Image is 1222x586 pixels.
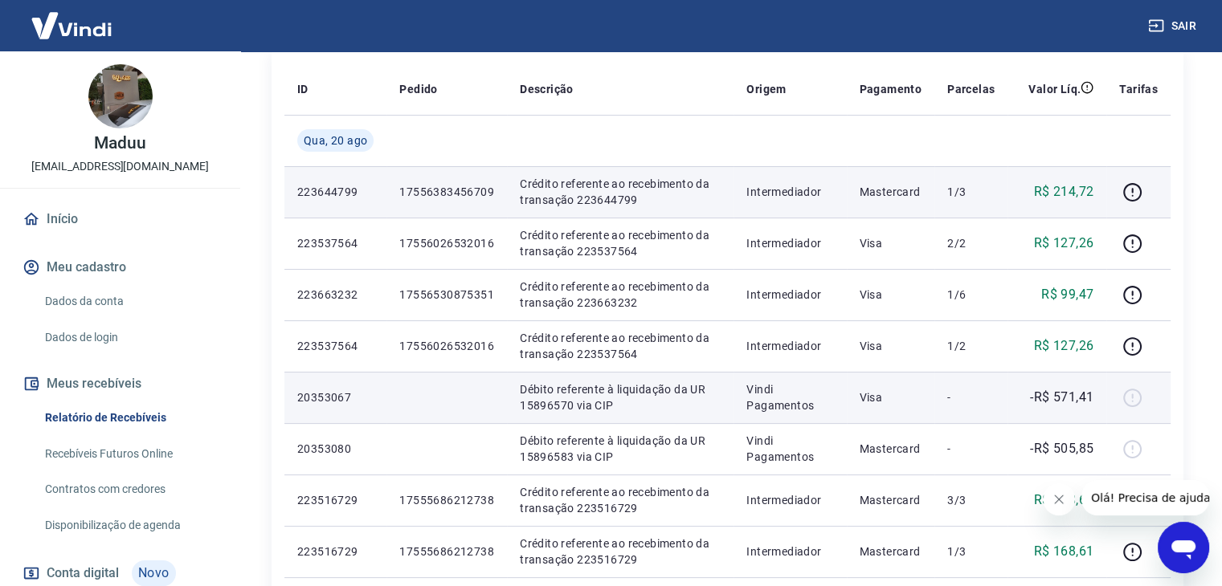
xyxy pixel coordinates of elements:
p: R$ 168,61 [1034,542,1094,561]
p: -R$ 505,85 [1030,439,1093,458]
p: Intermediador [746,338,833,354]
a: Contratos com credores [39,473,221,506]
p: Parcelas [947,81,995,97]
p: Mastercard [860,441,922,457]
button: Meus recebíveis [19,366,221,401]
p: Origem [746,81,786,97]
iframe: Fechar mensagem [1043,483,1075,515]
span: Olá! Precisa de ajuda? [10,11,135,24]
p: Valor Líq. [1028,81,1081,97]
p: Intermediador [746,235,833,251]
p: 223644799 [297,184,374,200]
p: Visa [860,287,922,303]
p: Pedido [399,81,437,97]
p: Mastercard [860,184,922,200]
p: 1/2 [947,338,995,354]
p: R$ 127,26 [1034,234,1094,253]
p: Descrição [520,81,574,97]
p: Crédito referente ao recebimento da transação 223663232 [520,279,721,311]
p: [EMAIL_ADDRESS][DOMAIN_NAME] [31,158,209,175]
p: Intermediador [746,287,833,303]
p: 223516729 [297,492,374,508]
p: 20353067 [297,389,374,405]
p: Intermediador [746,492,833,508]
p: 2/2 [947,235,995,251]
p: 17556530875351 [399,287,494,303]
p: Mastercard [860,543,922,560]
p: Intermediador [746,543,833,560]
p: Vindi Pagamentos [746,381,833,413]
a: Início [19,201,221,237]
a: Disponibilização de agenda [39,509,221,542]
a: Relatório de Recebíveis [39,401,221,434]
span: Qua, 20 ago [304,132,367,149]
p: 223516729 [297,543,374,560]
p: Crédito referente ao recebimento da transação 223537564 [520,330,721,362]
span: Conta digital [47,562,119,584]
p: 17556026532016 [399,235,494,251]
p: - [947,389,995,405]
a: Recebíveis Futuros Online [39,437,221,470]
p: Visa [860,389,922,405]
p: 1/3 [947,184,995,200]
p: Débito referente à liquidação da UR 15896583 via CIP [520,433,721,465]
p: Crédito referente ao recebimento da transação 223516729 [520,535,721,568]
p: R$ 214,72 [1034,182,1094,201]
p: Pagamento [860,81,922,97]
p: R$ 99,47 [1041,285,1093,304]
p: 17555686212738 [399,543,494,560]
img: a3bfcca0-5715-488c-b83b-e33654fbe588.jpeg [88,64,153,128]
p: Visa [860,338,922,354]
p: 223537564 [297,338,374,354]
p: 223663232 [297,287,374,303]
iframe: Botão para abrir a janela de mensagens [1158,522,1209,573]
p: R$ 127,26 [1034,336,1094,356]
p: - [947,441,995,457]
p: 3/3 [947,492,995,508]
button: Meu cadastro [19,250,221,285]
p: Crédito referente ao recebimento da transação 223644799 [520,176,721,208]
p: Maduu [94,135,146,152]
p: Débito referente à liquidação da UR 15896570 via CIP [520,381,721,413]
p: 223537564 [297,235,374,251]
p: 17556026532016 [399,338,494,354]
p: ID [297,81,309,97]
p: Visa [860,235,922,251]
p: Mastercard [860,492,922,508]
p: -R$ 571,41 [1030,388,1093,407]
p: Crédito referente ao recebimento da transação 223516729 [520,484,721,516]
p: Crédito referente ao recebimento da transação 223537564 [520,227,721,259]
img: Vindi [19,1,124,50]
a: Dados de login [39,321,221,354]
p: Intermediador [746,184,833,200]
p: 1/3 [947,543,995,560]
p: R$ 168,63 [1034,490,1094,510]
span: Novo [132,560,176,586]
a: Dados da conta [39,285,221,318]
p: Tarifas [1119,81,1158,97]
p: 1/6 [947,287,995,303]
p: 17555686212738 [399,492,494,508]
p: 20353080 [297,441,374,457]
button: Sair [1145,11,1203,41]
iframe: Mensagem da empresa [1081,480,1209,515]
p: 17556383456709 [399,184,494,200]
p: Vindi Pagamentos [746,433,833,465]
